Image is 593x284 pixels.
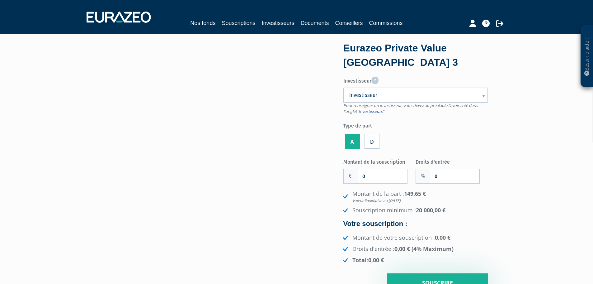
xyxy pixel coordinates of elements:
[352,190,488,203] strong: 149,65 €
[261,19,294,27] a: Investisseurs
[343,120,488,130] label: Type de part
[343,220,488,228] h4: Votre souscription :
[368,256,384,264] strong: 0,00 €
[358,169,407,183] input: Montant de la souscription souhaité
[190,19,215,28] a: Nos fonds
[341,245,488,253] li: Droits d'entrée :
[341,206,488,214] li: Souscription minimum :
[416,156,488,166] label: Droits d'entrée
[394,245,454,253] strong: 0,00 € (4% Maximum)
[222,19,255,27] a: Souscriptions
[365,134,379,149] label: D
[87,12,151,23] img: 1732889491-logotype_eurazeo_blanc_rvb.png
[349,91,474,99] span: Investisseur
[301,19,329,27] a: Documents
[416,206,445,214] strong: 20 000,00 €
[343,156,416,166] label: Montant de la souscription
[341,190,488,203] li: Montant de la part :
[583,28,591,84] p: Besoin d'aide ?
[369,19,403,27] a: Commissions
[343,103,478,114] span: Pour renseigner un investisseur, vous devez au préalable l'avoir créé dans l'onglet
[335,19,363,27] a: Conseillers
[341,234,488,242] li: Montant de votre souscription :
[430,169,479,183] input: Frais d'entrée
[352,198,488,203] em: Valeur liquidative au [DATE]
[352,256,367,264] strong: Total
[345,134,360,149] label: A
[357,108,384,114] a: "Investisseurs"
[341,256,488,264] li: :
[105,44,325,168] iframe: YouTube video player
[435,234,450,241] strong: 0,00 €
[343,41,488,70] div: Eurazeo Private Value [GEOGRAPHIC_DATA] 3
[343,75,488,85] label: Investisseur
